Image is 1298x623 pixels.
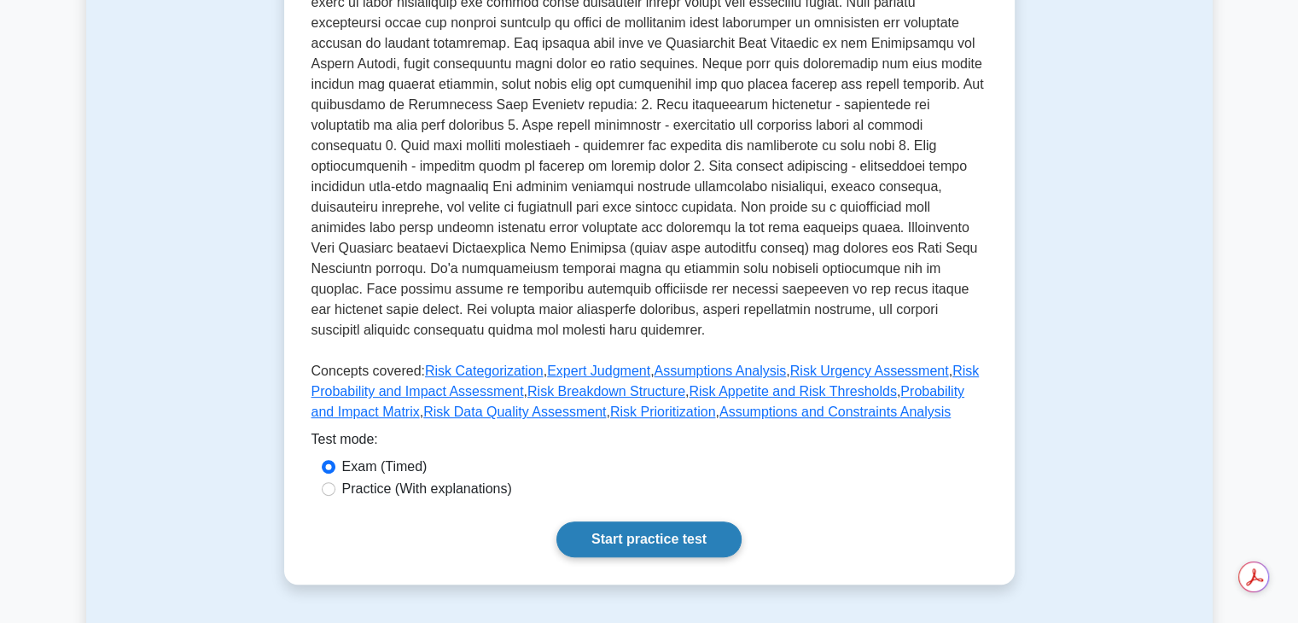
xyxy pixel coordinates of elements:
a: Assumptions and Constraints Analysis [719,405,951,419]
a: Risk Probability and Impact Assessment [311,364,980,399]
a: Start practice test [556,521,742,557]
a: Risk Data Quality Assessment [423,405,606,419]
a: Risk Categorization [425,364,544,378]
div: Test mode: [311,429,987,457]
a: Risk Breakdown Structure [527,384,685,399]
p: Concepts covered: , , , , , , , , , , [311,361,987,429]
a: Risk Appetite and Risk Thresholds [689,384,896,399]
a: Assumptions Analysis [655,364,787,378]
label: Exam (Timed) [342,457,428,477]
label: Practice (With explanations) [342,479,512,499]
a: Risk Urgency Assessment [790,364,949,378]
a: Risk Prioritization [610,405,716,419]
a: Expert Judgment [547,364,650,378]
